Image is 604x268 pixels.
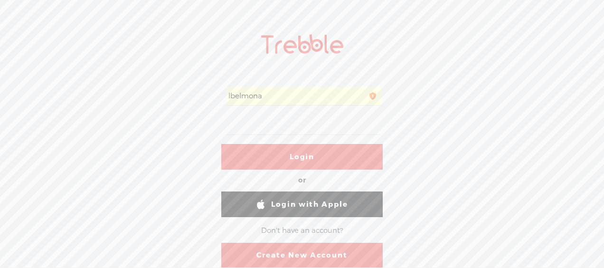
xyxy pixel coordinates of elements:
a: Login with Apple [221,191,383,217]
input: Username [226,87,381,105]
div: Don't have an account? [261,221,343,241]
div: or [298,173,306,188]
a: Login [221,144,383,170]
a: Create New Account [221,243,383,268]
